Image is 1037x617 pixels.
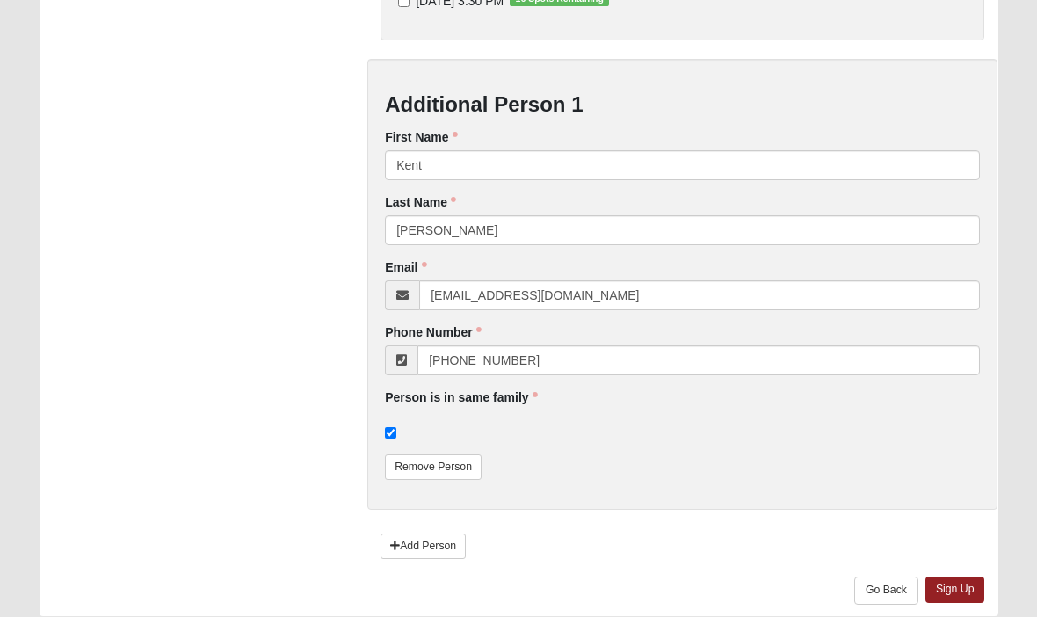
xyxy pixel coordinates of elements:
a: Remove Person [385,454,482,480]
h3: Additional Person 1 [385,92,980,118]
label: Person is in same family [385,388,537,406]
label: Last Name [385,193,456,211]
label: Phone Number [385,323,482,341]
a: Sign Up [925,577,985,602]
a: Add Person [381,534,466,559]
label: First Name [385,128,457,146]
label: Email [385,258,426,276]
a: Go Back [854,577,918,604]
